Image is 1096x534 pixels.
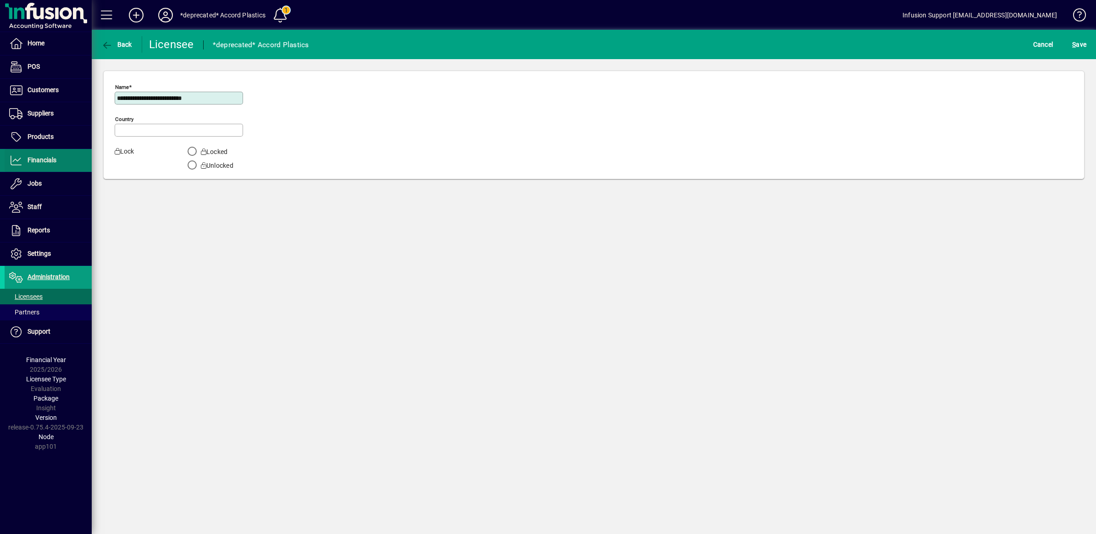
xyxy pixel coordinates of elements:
span: Products [28,133,54,140]
a: Suppliers [5,102,92,125]
a: Jobs [5,172,92,195]
span: ave [1072,37,1086,52]
div: Infusion Support [EMAIL_ADDRESS][DOMAIN_NAME] [902,8,1057,22]
a: Settings [5,242,92,265]
a: Home [5,32,92,55]
a: Staff [5,196,92,219]
a: Partners [5,304,92,320]
div: *deprecated* Accord Plastics [213,38,309,52]
span: Jobs [28,180,42,187]
mat-label: Name [115,84,129,90]
a: Licensees [5,289,92,304]
span: Licensee Type [26,375,66,383]
span: Package [33,395,58,402]
a: POS [5,55,92,78]
span: Settings [28,250,51,257]
app-page-header-button: Back [92,36,142,53]
button: Add [122,7,151,23]
button: Save [1070,36,1089,53]
a: Customers [5,79,92,102]
span: Support [28,328,50,335]
span: Reports [28,226,50,234]
span: Home [28,39,44,47]
span: POS [28,63,40,70]
span: Suppliers [28,110,54,117]
span: Administration [28,273,70,281]
span: Node [39,433,54,440]
label: Locked [199,147,228,156]
a: Financials [5,149,92,172]
span: Version [35,414,57,421]
span: Customers [28,86,59,94]
button: Cancel [1031,36,1056,53]
span: Back [101,41,132,48]
a: Knowledge Base [1066,2,1085,32]
a: Reports [5,219,92,242]
span: Partners [9,308,39,316]
div: *deprecated* Accord Plastics [180,8,266,22]
label: Unlocked [199,161,233,170]
span: S [1072,41,1076,48]
span: Financial Year [26,356,66,363]
span: Financials [28,156,56,164]
span: Licensees [9,293,43,300]
button: Back [99,36,134,53]
a: Products [5,126,92,149]
span: Staff [28,203,42,210]
button: Profile [151,7,180,23]
mat-label: Country [115,116,133,122]
span: Cancel [1033,37,1053,52]
div: Licensee [149,37,194,52]
label: Lock [108,147,167,171]
a: Support [5,320,92,343]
